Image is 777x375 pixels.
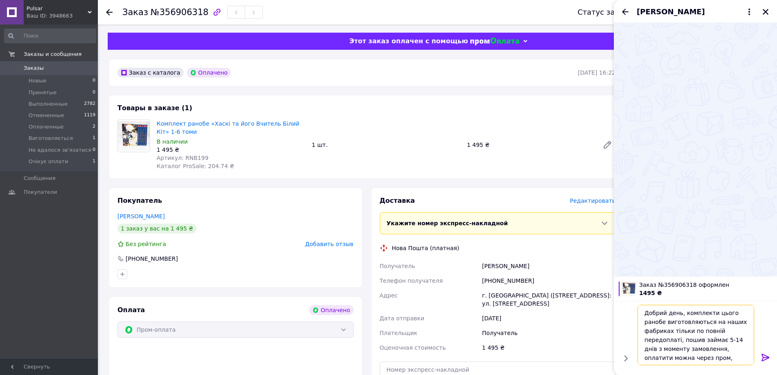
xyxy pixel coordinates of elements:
[4,29,96,43] input: Поиск
[387,220,508,226] span: Укажите номер экспресс-накладной
[470,38,519,45] img: evopay logo
[84,100,95,108] span: 2782
[29,77,46,84] span: Новые
[578,8,632,16] div: Статус заказа
[117,224,197,233] div: 1 заказ у вас на 1 495 ₴
[106,8,113,16] div: Вернуться назад
[380,330,418,336] span: Плательщик
[29,123,64,131] span: Оплаченные
[117,197,162,204] span: Покупатель
[29,112,64,119] span: Отмененные
[24,51,82,58] span: Заказы и сообщения
[157,120,299,135] a: Комплект ранобе «Хаскі та його Вчитель Білий Кіт» 1-6 томи
[761,7,770,17] button: Закрыть
[380,197,415,204] span: Доставка
[464,139,596,151] div: 1 495 ₴
[27,12,98,20] div: Ваш ID: 3948663
[380,263,415,269] span: Получатель
[570,197,615,204] span: Редактировать
[480,273,617,288] div: [PHONE_NUMBER]
[84,112,95,119] span: 1119
[29,146,91,154] span: Не вдалося зв'язатися
[349,37,468,45] span: Этот заказ оплачен с помощью
[118,121,150,151] img: Комплект ранобе «Хаскі та його Вчитель Білий Кіт» 1-6 томи
[157,155,208,161] span: Артикул: RNB199
[620,7,630,17] button: Назад
[380,292,398,299] span: Адрес
[93,123,95,131] span: 2
[639,290,662,296] span: 1495 ₴
[117,306,145,314] span: Оплата
[480,340,617,355] div: 1 495 ₴
[637,7,754,17] button: [PERSON_NAME]
[27,5,88,12] span: Pulsar
[305,241,353,247] span: Добавить отзыв
[480,326,617,340] div: Получатель
[157,146,305,154] div: 1 495 ₴
[125,255,179,263] div: [PHONE_NUMBER]
[620,353,631,364] button: Показать кнопки
[24,175,55,182] span: Сообщения
[93,89,95,96] span: 0
[380,315,425,322] span: Дата отправки
[117,104,192,112] span: Товары в заказе (1)
[599,137,615,153] a: Редактировать
[187,68,231,78] div: Оплачено
[157,138,188,145] span: В наличии
[621,282,636,296] img: 5737206483_w100_h100_komplekt-ranobe-haski.jpg
[480,259,617,273] div: [PERSON_NAME]
[639,281,772,289] span: Заказ №356906318 оформлен
[157,163,234,169] span: Каталог ProSale: 204.74 ₴
[151,7,208,17] span: №356906318
[308,139,463,151] div: 1 шт.
[309,305,353,315] div: Оплачено
[390,244,461,252] div: Нова Пошта (платная)
[638,305,754,365] textarea: Добрий день, комплекти цього ранобе виготовляються на наших фабриках тільки по повній передоплаті...
[29,100,68,108] span: Выполненные
[24,189,57,196] span: Покупатели
[93,158,95,165] span: 1
[117,213,165,220] a: [PERSON_NAME]
[480,311,617,326] div: [DATE]
[93,146,95,154] span: 0
[637,7,705,17] span: [PERSON_NAME]
[480,288,617,311] div: г. [GEOGRAPHIC_DATA] ([STREET_ADDRESS]: ул. [STREET_ADDRESS]
[29,135,73,142] span: Виготовляється
[29,158,68,165] span: Очікує оплати
[380,277,443,284] span: Телефон получателя
[93,135,95,142] span: 1
[24,64,44,72] span: Заказы
[578,69,615,76] time: [DATE] 16:22
[117,68,184,78] div: Заказ с каталога
[122,7,148,17] span: Заказ
[126,241,166,247] span: Без рейтинга
[93,77,95,84] span: 0
[29,89,57,96] span: Принятые
[380,344,446,351] span: Оценочная стоимость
